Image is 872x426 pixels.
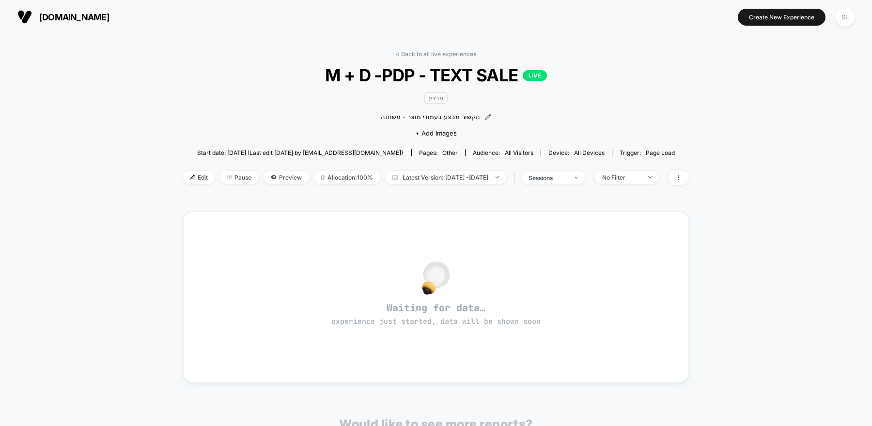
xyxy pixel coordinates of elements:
div: Pages: [419,149,458,156]
div: sessions [529,174,567,182]
img: end [648,176,652,178]
div: No Filter [602,174,641,181]
img: calendar [392,175,398,180]
img: no_data [422,261,450,295]
a: < Back to all live experiences [396,50,476,58]
div: SL [836,8,855,27]
img: end [227,175,232,180]
button: Create New Experience [738,9,825,26]
span: Allocation: 100% [314,171,380,184]
p: LIVE [523,70,547,81]
span: [DOMAIN_NAME] [39,12,109,22]
img: end [575,177,578,179]
span: | [511,171,521,185]
button: [DOMAIN_NAME] [15,9,112,25]
img: rebalance [321,175,325,180]
span: Page Load [646,149,675,156]
img: Visually logo [17,10,32,24]
span: Start date: [DATE] (Last edit [DATE] by [EMAIL_ADDRESS][DOMAIN_NAME]) [197,149,403,156]
div: Trigger: [620,149,675,156]
span: + Add Images [415,129,457,137]
span: Latest Version: [DATE] - [DATE] [385,171,506,184]
img: end [496,176,499,178]
span: Device: [541,149,612,156]
span: תקשור מבצע בעמודי מוצר - משתנה [381,112,482,122]
button: SL [833,7,857,27]
span: experience just started, data will be shown soon [331,317,541,326]
span: M + D -PDP - TEXT SALE [208,65,664,85]
span: Preview [264,171,309,184]
span: Waiting for data… [201,302,671,327]
span: Pause [220,171,259,184]
span: מבצע [424,92,448,104]
span: all devices [574,149,605,156]
span: other [442,149,458,156]
span: All Visitors [505,149,533,156]
div: Audience: [473,149,533,156]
